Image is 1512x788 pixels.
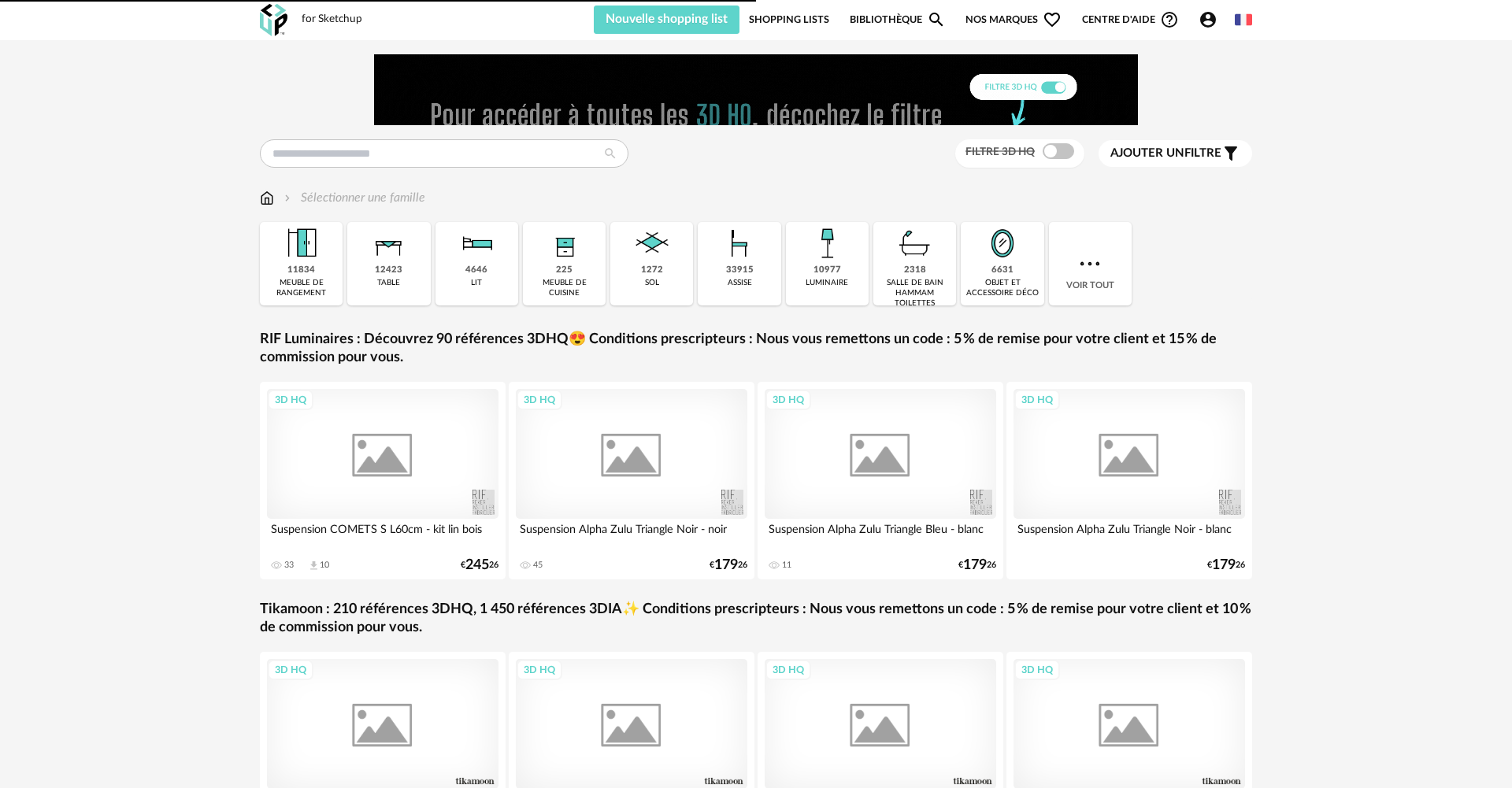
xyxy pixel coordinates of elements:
div: Sélectionner une famille [281,189,425,207]
div: 33 [284,560,294,571]
div: for Sketchup [302,13,362,27]
span: Account Circle icon [1199,10,1225,29]
div: 3D HQ [1014,390,1060,410]
div: luminaire [806,278,848,288]
span: Filtre 3D HQ [965,146,1035,157]
div: assise [728,278,752,288]
span: Help Circle Outline icon [1160,10,1179,29]
button: Nouvelle shopping list [594,6,739,34]
div: Suspension Alpha Zulu Triangle Bleu - blanc [765,519,996,550]
img: Miroir.png [981,222,1024,265]
div: 3D HQ [268,390,313,410]
div: 3D HQ [1014,660,1060,680]
a: RIF Luminaires : Découvrez 90 références 3DHQ😍 Conditions prescripteurs : Nous vous remettons un ... [260,331,1252,368]
img: svg+xml;base64,PHN2ZyB3aWR0aD0iMTYiIGhlaWdodD0iMTYiIHZpZXdCb3g9IjAgMCAxNiAxNiIgZmlsbD0ibm9uZSIgeG... [281,189,294,207]
div: salle de bain hammam toilettes [878,278,951,309]
div: 1272 [641,265,663,276]
div: Suspension Alpha Zulu Triangle Noir - blanc [1014,519,1245,550]
img: Assise.png [718,222,761,265]
div: 3D HQ [765,660,811,680]
span: 179 [714,560,738,571]
span: Ajouter un [1110,147,1184,159]
div: meuble de cuisine [528,278,601,298]
div: Suspension Alpha Zulu Triangle Noir - noir [516,519,747,550]
img: Rangement.png [543,222,586,265]
div: sol [645,278,659,288]
div: objet et accessoire déco [965,278,1039,298]
div: 12423 [375,265,402,276]
div: 11834 [287,265,315,276]
div: € 26 [1207,560,1245,571]
img: Salle%20de%20bain.png [894,222,936,265]
a: Shopping Lists [749,6,829,34]
div: Suspension COMETS S L60cm - kit lin bois [267,519,498,550]
div: € 26 [958,560,996,571]
span: Nos marques [965,6,1062,34]
span: Download icon [308,560,320,572]
span: Filter icon [1221,144,1240,163]
a: 3D HQ Suspension Alpha Zulu Triangle Bleu - blanc 11 €17926 [758,382,1003,579]
span: 179 [1212,560,1236,571]
img: fr [1235,11,1252,28]
a: BibliothèqueMagnify icon [850,6,946,34]
a: Tikamoon : 210 références 3DHQ, 1 450 références 3DIA✨ Conditions prescripteurs : Nous vous remet... [260,601,1252,638]
div: 10 [320,560,329,571]
img: more.7b13dc1.svg [1076,250,1104,278]
a: 3D HQ Suspension COMETS S L60cm - kit lin bois 33 Download icon 10 €24526 [260,382,506,579]
div: 225 [556,265,573,276]
div: 3D HQ [765,390,811,410]
img: Sol.png [631,222,673,265]
span: Nouvelle shopping list [606,13,728,25]
img: Meuble%20de%20rangement.png [280,222,323,265]
div: 11 [782,560,791,571]
span: Centre d'aideHelp Circle Outline icon [1082,10,1179,29]
span: filtre [1110,146,1221,161]
div: 33915 [726,265,754,276]
span: 179 [963,560,987,571]
div: 45 [533,560,543,571]
div: 4646 [465,265,487,276]
img: Literie.png [455,222,498,265]
div: meuble de rangement [265,278,338,298]
div: Voir tout [1049,222,1132,305]
div: 2318 [904,265,926,276]
img: FILTRE%20HQ%20NEW_V1%20(4).gif [374,54,1138,125]
div: 6631 [991,265,1014,276]
div: 3D HQ [268,660,313,680]
img: Luminaire.png [806,222,848,265]
span: Magnify icon [927,10,946,29]
div: € 26 [710,560,747,571]
div: 10977 [813,265,841,276]
img: svg+xml;base64,PHN2ZyB3aWR0aD0iMTYiIGhlaWdodD0iMTciIHZpZXdCb3g9IjAgMCAxNiAxNyIgZmlsbD0ibm9uZSIgeG... [260,189,274,207]
a: 3D HQ Suspension Alpha Zulu Triangle Noir - noir 45 €17926 [509,382,754,579]
div: 3D HQ [517,390,562,410]
img: Table.png [368,222,410,265]
div: € 26 [461,560,498,571]
div: 3D HQ [517,660,562,680]
span: Account Circle icon [1199,10,1217,29]
img: OXP [260,4,287,36]
div: table [377,278,400,288]
button: Ajouter unfiltre Filter icon [1099,140,1252,167]
span: Heart Outline icon [1043,10,1062,29]
div: lit [471,278,482,288]
span: 245 [465,560,489,571]
a: 3D HQ Suspension Alpha Zulu Triangle Noir - blanc €17926 [1006,382,1252,579]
